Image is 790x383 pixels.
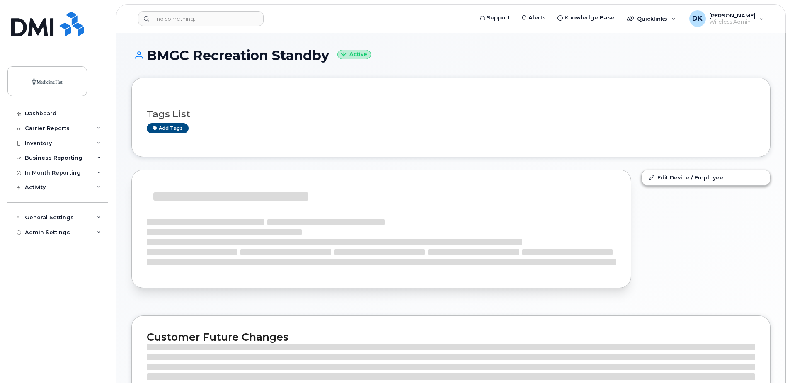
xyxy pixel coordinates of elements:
[147,331,755,343] h2: Customer Future Changes
[337,50,371,59] small: Active
[147,109,755,119] h3: Tags List
[131,48,771,63] h1: BMGC Recreation Standby
[147,123,189,133] a: Add tags
[642,170,770,185] a: Edit Device / Employee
